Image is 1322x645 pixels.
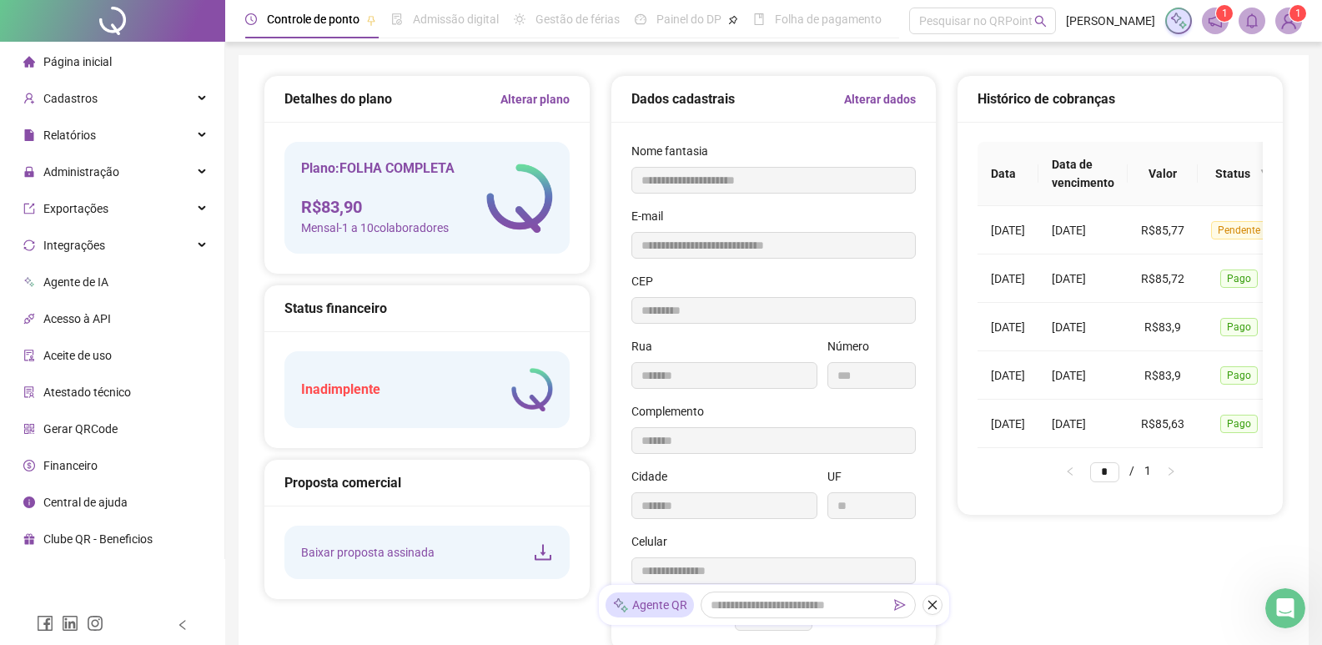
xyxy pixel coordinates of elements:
[978,142,1038,206] th: Data
[978,206,1038,254] td: [DATE]
[1038,254,1128,303] td: [DATE]
[1244,13,1259,28] span: bell
[635,13,646,25] span: dashboard
[631,142,719,160] label: Nome fantasia
[23,56,35,68] span: home
[978,254,1038,303] td: [DATE]
[1260,169,1270,179] span: filter
[301,159,455,179] h5: Plano: FOLHA COMPLETA
[511,368,553,411] img: logo-atual-colorida-simples.ef1a4d5a9bda94f4ab63.png
[37,615,53,632] span: facebook
[1128,206,1198,254] td: R$85,77
[631,337,663,355] label: Rua
[827,467,852,486] label: UF
[284,298,570,319] div: Status financeiro
[486,164,553,233] img: logo-atual-colorida-simples.ef1a4d5a9bda94f4ab63.png
[612,597,629,614] img: sparkle-icon.fc2bf0ac1784a2077858766a79e2daf3.svg
[1216,5,1233,22] sup: 1
[978,400,1038,448] td: [DATE]
[43,239,105,252] span: Integrações
[1295,8,1301,19] span: 1
[1066,12,1155,30] span: [PERSON_NAME]
[978,351,1038,400] td: [DATE]
[844,90,916,108] a: Alterar dados
[23,533,35,545] span: gift
[1038,142,1128,206] th: Data de vencimento
[606,592,694,617] div: Agente QR
[631,207,674,225] label: E-mail
[1038,400,1128,448] td: [DATE]
[301,543,435,562] span: Baixar proposta assinada
[1220,415,1258,433] span: Pago
[62,615,78,632] span: linkedin
[1158,461,1184,481] li: Próxima página
[631,467,678,486] label: Cidade
[1220,318,1258,336] span: Pago
[23,386,35,398] span: solution
[43,532,153,546] span: Clube QR - Beneficios
[1220,270,1258,288] span: Pago
[1090,461,1151,481] li: 1/1
[1038,351,1128,400] td: [DATE]
[1128,400,1198,448] td: R$85,63
[978,303,1038,351] td: [DATE]
[23,313,35,325] span: api
[1289,5,1306,22] sup: Atualize o seu contato no menu Meus Dados
[284,472,570,493] div: Proposta comercial
[775,13,882,26] span: Folha de pagamento
[23,350,35,361] span: audit
[1211,164,1254,183] span: Status
[1038,303,1128,351] td: [DATE]
[827,337,880,355] label: Número
[43,422,118,436] span: Gerar QRCode
[1211,221,1267,239] span: Pendente
[1158,461,1184,481] button: right
[43,385,131,399] span: Atestado técnico
[43,55,112,68] span: Página inicial
[631,89,735,109] h5: Dados cadastrais
[43,202,108,215] span: Exportações
[366,15,376,25] span: pushpin
[1265,588,1305,628] iframe: Intercom live chat
[1222,8,1228,19] span: 1
[1128,142,1198,206] th: Valor
[1128,351,1198,400] td: R$83,9
[23,239,35,251] span: sync
[1208,13,1223,28] span: notification
[245,13,257,25] span: clock-circle
[978,88,1263,109] div: Histórico de cobranças
[1057,461,1083,481] button: left
[1166,466,1176,476] span: right
[43,275,108,289] span: Agente de IA
[631,272,664,290] label: CEP
[391,13,403,25] span: file-done
[413,13,499,26] span: Admissão digital
[728,15,738,25] span: pushpin
[23,203,35,214] span: export
[1057,461,1083,481] li: Página anterior
[301,219,455,237] span: Mensal - 1 a 10 colaboradores
[535,13,620,26] span: Gestão de férias
[301,195,455,219] h4: R$ 83,90
[284,89,392,109] h5: Detalhes do plano
[533,542,553,562] span: download
[23,166,35,178] span: lock
[301,380,380,400] h5: Inadimplente
[631,402,715,421] label: Complemento
[894,599,906,611] span: send
[753,13,765,25] span: book
[43,92,98,105] span: Cadastros
[23,93,35,104] span: user-add
[177,619,188,631] span: left
[1129,464,1134,477] span: /
[656,13,721,26] span: Painel do DP
[1220,366,1258,385] span: Pago
[631,532,678,551] label: Celular
[23,423,35,435] span: qrcode
[1257,161,1274,186] span: filter
[1128,254,1198,303] td: R$85,72
[927,599,938,611] span: close
[43,459,98,472] span: Financeiro
[43,496,128,509] span: Central de ajuda
[267,13,359,26] span: Controle de ponto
